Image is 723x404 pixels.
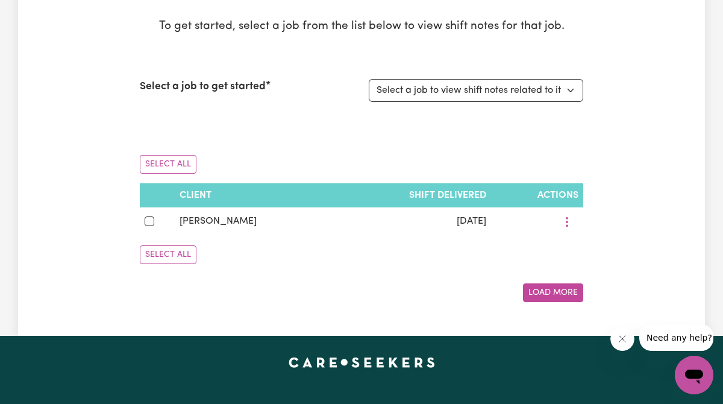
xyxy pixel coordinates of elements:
[523,283,583,302] button: Load More
[333,207,491,236] td: [DATE]
[140,18,583,36] p: To get started, select a job from the list below to view shift notes for that job.
[180,191,211,200] span: Client
[491,183,583,207] th: Actions
[333,183,491,207] th: Shift delivered
[556,212,578,231] button: More options
[140,79,266,95] label: Select a job to get started
[610,327,634,351] iframe: Close message
[639,324,713,351] iframe: Message from company
[675,356,713,394] iframe: Button to launch messaging window
[140,155,196,174] button: Select All
[140,245,196,264] button: Select All
[180,216,257,226] span: [PERSON_NAME]
[289,358,435,367] a: Careseekers home page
